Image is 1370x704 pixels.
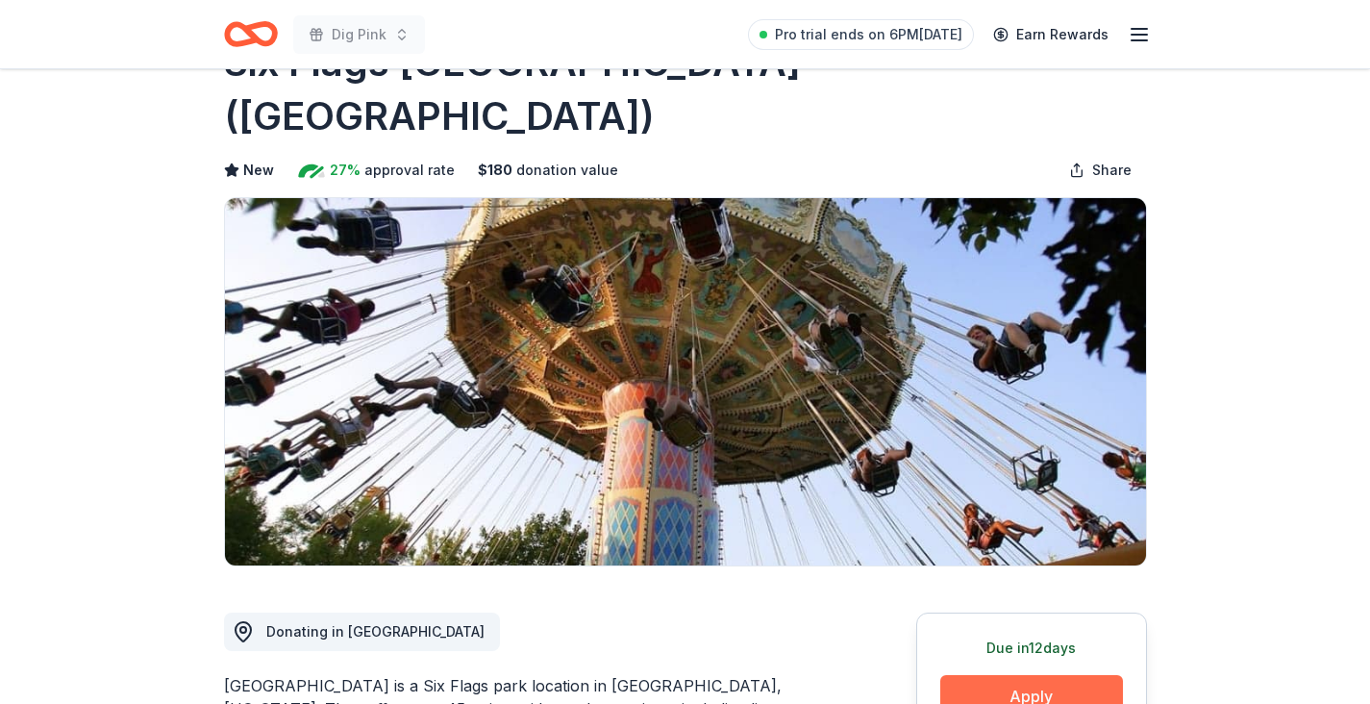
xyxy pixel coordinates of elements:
button: Dig Pink [293,15,425,54]
span: Share [1092,159,1132,182]
span: $ 180 [478,159,512,182]
img: Image for Six Flags Great America (Gurnee) [225,198,1146,566]
span: Pro trial ends on 6PM[DATE] [775,23,962,46]
a: Earn Rewards [982,17,1120,52]
span: New [243,159,274,182]
span: Dig Pink [332,23,386,46]
a: Pro trial ends on 6PM[DATE] [748,19,974,50]
span: Donating in [GEOGRAPHIC_DATA] [266,623,485,640]
h1: Six Flags [GEOGRAPHIC_DATA] ([GEOGRAPHIC_DATA]) [224,36,1147,143]
span: 27% [330,159,361,182]
div: Due in 12 days [940,637,1123,660]
a: Home [224,12,278,57]
button: Share [1054,151,1147,189]
span: donation value [516,159,618,182]
span: approval rate [364,159,455,182]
